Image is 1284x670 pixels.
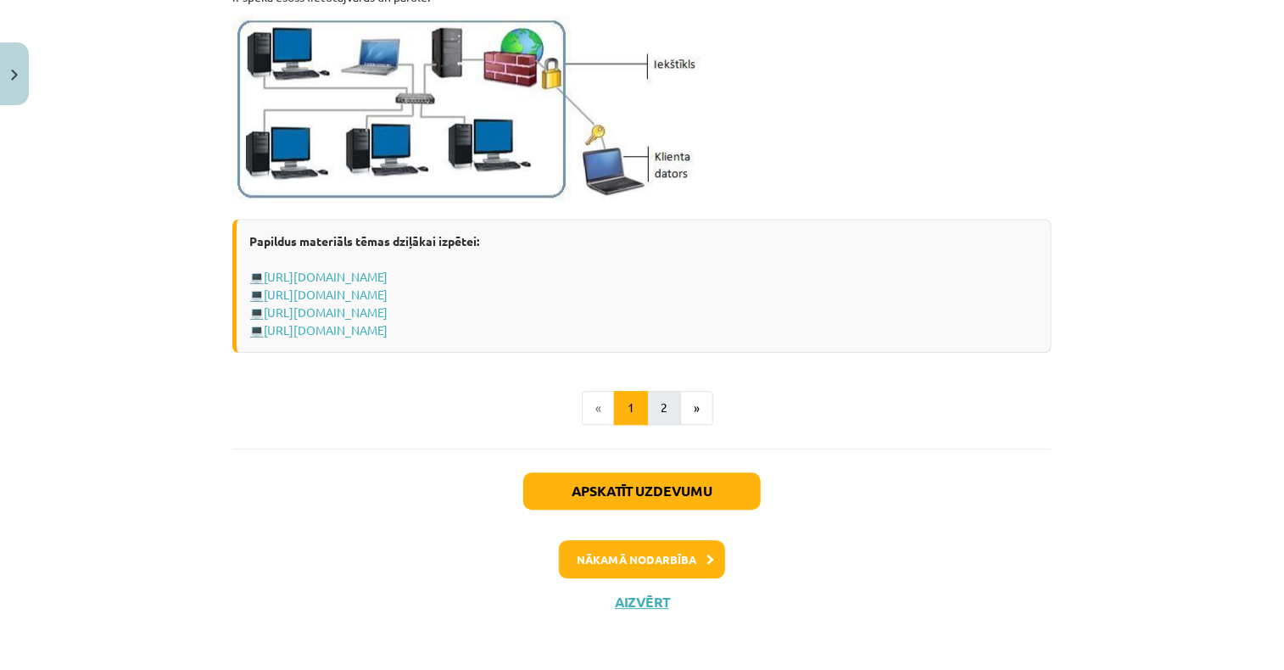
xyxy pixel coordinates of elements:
img: icon-close-lesson-0947bae3869378f0d4975bcd49f059093ad1ed9edebbc8119c70593378902aed.svg [11,70,18,81]
a: [URL][DOMAIN_NAME] [264,269,388,284]
button: 1 [614,391,648,425]
a: [URL][DOMAIN_NAME] [264,287,388,302]
button: 2 [647,391,681,425]
nav: Page navigation example [232,391,1052,425]
button: » [680,391,713,425]
a: [URL][DOMAIN_NAME] [264,304,388,320]
button: Apskatīt uzdevumu [523,472,761,510]
button: Aizvērt [610,594,674,611]
div: 💻 💻 💻 💻 [232,219,1052,353]
a: [URL][DOMAIN_NAME] [264,322,388,338]
strong: Papildus materiāls tēmas dziļākai izpētei: [249,233,479,248]
button: Nākamā nodarbība [559,540,725,579]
